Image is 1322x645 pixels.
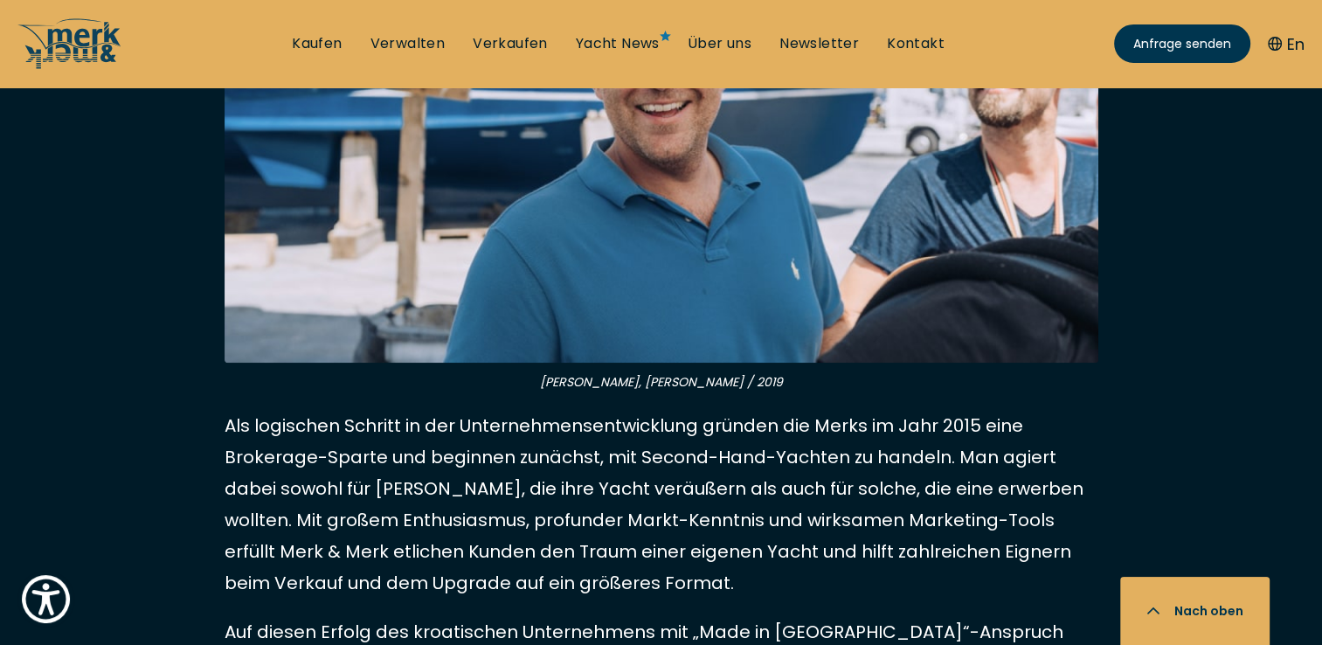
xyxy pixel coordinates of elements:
[292,34,342,53] a: Kaufen
[1268,32,1305,56] button: En
[1120,577,1270,645] button: Nach oben
[688,34,751,53] a: Über uns
[1114,24,1250,63] a: Anfrage senden
[540,373,783,391] em: [PERSON_NAME], [PERSON_NAME] / 2019
[370,34,446,53] a: Verwalten
[1133,35,1231,53] span: Anfrage senden
[887,34,945,53] a: Kontakt
[473,34,548,53] a: Verkaufen
[779,34,859,53] a: Newsletter
[576,34,660,53] a: Yacht News
[225,410,1098,599] p: Als logischen Schritt in der Unternehmensentwicklung gründen die Merks im Jahr 2015 eine Brokerag...
[17,571,74,628] button: Show Accessibility Preferences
